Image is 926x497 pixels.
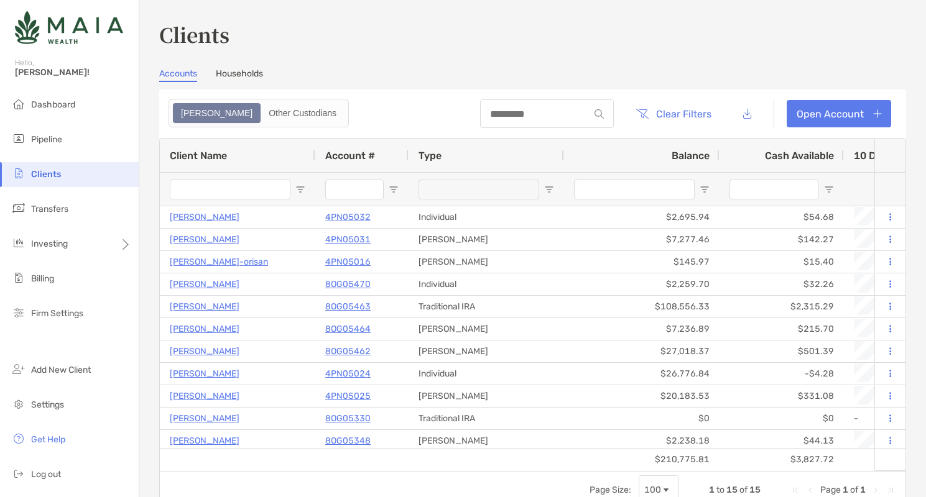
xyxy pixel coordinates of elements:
[716,485,725,495] span: to
[11,235,26,250] img: investing icon
[700,185,710,194] button: Open Filter Menu
[644,485,661,495] div: 100
[262,104,343,122] div: Other Custodians
[564,251,720,273] div: $145.97
[564,430,720,452] div: $2,238.18
[11,396,26,411] img: settings icon
[170,299,239,314] a: [PERSON_NAME]
[720,363,844,385] div: -$4.28
[170,150,227,162] span: Client Name
[820,485,841,495] span: Page
[31,273,54,284] span: Billing
[564,296,720,317] div: $108,556.33
[325,321,371,337] a: 8OG05464
[15,67,131,78] span: [PERSON_NAME]!
[409,363,564,385] div: Individual
[169,99,349,127] div: segmented control
[626,100,721,127] button: Clear Filters
[787,100,891,127] a: Open Account
[720,229,844,250] div: $142.27
[31,169,61,180] span: Clients
[790,485,800,495] div: First Page
[824,185,834,194] button: Open Filter Menu
[170,209,239,225] a: [PERSON_NAME]
[672,150,710,162] span: Balance
[325,150,375,162] span: Account #
[325,276,371,292] a: 8OG05470
[720,340,844,362] div: $501.39
[574,180,695,199] input: Balance Filter Input
[170,411,239,426] a: [PERSON_NAME]
[871,485,881,495] div: Next Page
[749,485,761,495] span: 15
[720,449,844,470] div: $3,827.72
[325,411,371,426] a: 8OG05330
[409,408,564,429] div: Traditional IRA
[31,134,62,145] span: Pipeline
[170,433,239,449] a: [PERSON_NAME]
[11,96,26,111] img: dashboard icon
[886,485,896,495] div: Last Page
[325,388,371,404] a: 4PN05025
[11,362,26,376] img: add_new_client icon
[15,5,123,50] img: Zoe Logo
[564,449,720,470] div: $210,775.81
[159,20,906,48] h3: Clients
[720,273,844,295] div: $32.26
[325,433,371,449] p: 8OG05348
[31,204,68,214] span: Transfers
[729,180,819,199] input: Cash Available Filter Input
[805,485,815,495] div: Previous Page
[170,276,239,292] a: [PERSON_NAME]
[419,150,442,162] span: Type
[11,305,26,320] img: firm-settings icon
[564,363,720,385] div: $26,776.84
[564,408,720,429] div: $0
[720,251,844,273] div: $15.40
[31,308,83,319] span: Firm Settings
[325,209,371,225] a: 4PN05032
[590,485,631,495] div: Page Size:
[409,385,564,407] div: [PERSON_NAME]
[709,485,715,495] span: 1
[389,185,399,194] button: Open Filter Menu
[409,273,564,295] div: Individual
[170,344,239,359] p: [PERSON_NAME]
[325,299,371,314] a: 8OG05463
[170,388,239,404] a: [PERSON_NAME]
[325,180,384,199] input: Account # Filter Input
[216,68,263,82] a: Households
[325,344,371,359] a: 8OG05462
[564,229,720,250] div: $7,277.46
[765,150,834,162] span: Cash Available
[325,254,371,270] a: 4PN05016
[325,366,371,381] a: 4PN05024
[409,251,564,273] div: [PERSON_NAME]
[159,68,197,82] a: Accounts
[720,206,844,228] div: $54.68
[31,469,61,480] span: Log out
[720,408,844,429] div: $0
[170,180,290,199] input: Client Name Filter Input
[720,318,844,340] div: $215.70
[11,270,26,285] img: billing icon
[564,206,720,228] div: $2,695.94
[739,485,748,495] span: of
[170,366,239,381] a: [PERSON_NAME]
[11,166,26,181] img: clients icon
[325,232,371,247] a: 4PN05031
[595,109,604,119] img: input icon
[170,232,239,247] p: [PERSON_NAME]
[564,318,720,340] div: $7,236.89
[11,201,26,216] img: transfers icon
